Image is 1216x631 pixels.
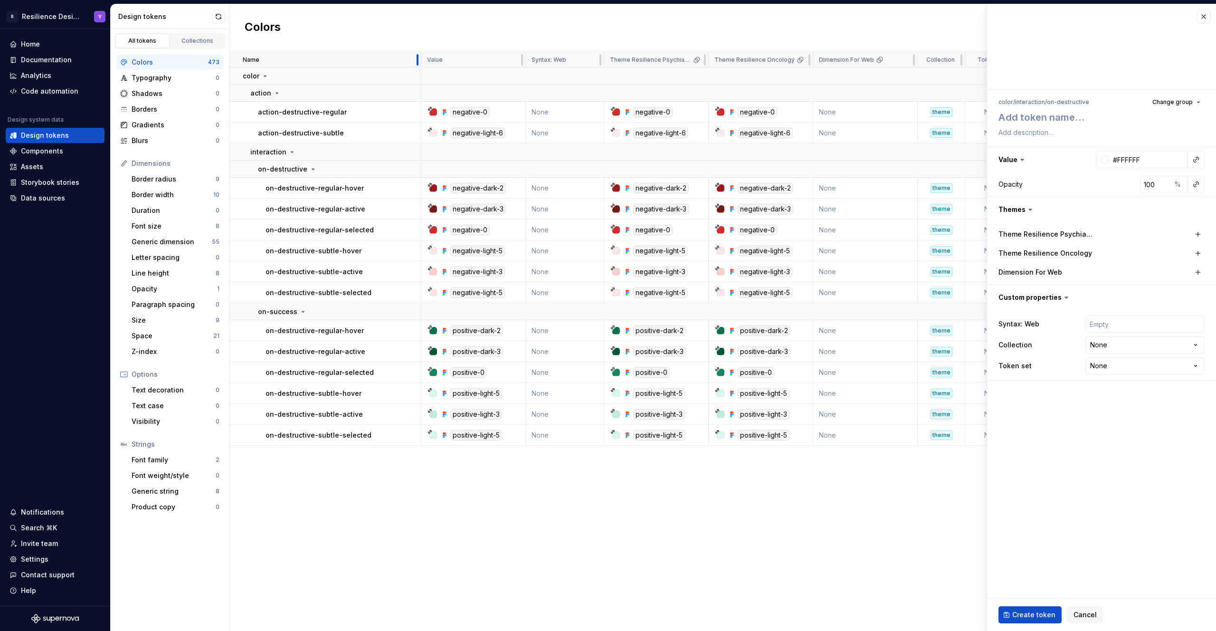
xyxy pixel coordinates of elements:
[978,56,1006,64] p: Token set
[243,56,259,64] p: Name
[132,190,213,200] div: Border width
[998,98,1013,105] li: color
[427,56,443,64] p: Value
[965,383,1020,404] td: None
[450,225,490,235] div: negative-0
[128,266,223,281] a: Line height8
[738,107,777,117] div: negative-0
[931,389,952,398] div: theme
[21,570,75,580] div: Contact support
[21,586,36,595] div: Help
[6,505,104,520] button: Notifications
[450,107,490,117] div: negative-0
[132,237,212,247] div: Generic dimension
[212,238,219,246] div: 55
[6,191,104,206] a: Data sources
[217,285,219,293] div: 1
[6,520,104,535] button: Search ⌘K
[132,315,216,325] div: Size
[132,268,216,278] div: Line height
[132,331,213,341] div: Space
[266,204,365,214] p: on-destructive-regular-active
[132,502,216,512] div: Product copy
[526,102,604,123] td: None
[813,261,918,282] td: None
[132,105,216,114] div: Borders
[6,84,104,99] a: Code automation
[21,131,69,140] div: Design tokens
[1015,98,1045,105] li: interaction
[450,367,487,378] div: positive-0
[714,56,795,64] p: Theme Resilience Oncology
[526,123,604,143] td: None
[998,361,1032,371] label: Token set
[965,123,1020,143] td: None
[21,539,58,548] div: Invite team
[118,12,212,21] div: Design tokens
[1047,98,1089,105] li: on-destructive
[216,488,219,495] div: 8
[738,183,793,193] div: negative-dark-2
[128,382,223,398] a: Text decoration0
[813,102,918,123] td: None
[738,325,790,336] div: positive-dark-2
[931,368,952,377] div: theme
[216,418,219,425] div: 0
[116,117,223,133] a: Gradients0
[21,55,72,65] div: Documentation
[216,316,219,324] div: 9
[132,159,219,168] div: Dimensions
[132,440,219,449] div: Strings
[931,107,952,117] div: theme
[6,175,104,190] a: Storybook stories
[450,430,502,440] div: positive-light-5
[931,410,952,419] div: theme
[931,288,952,297] div: theme
[998,340,1032,350] label: Collection
[7,11,18,22] div: R
[132,455,216,465] div: Font family
[116,133,223,148] a: Blurs0
[931,347,952,356] div: theme
[128,484,223,499] a: Generic string8
[266,347,365,356] p: on-destructive-regular-active
[813,240,918,261] td: None
[216,105,219,113] div: 0
[119,37,166,45] div: All tokens
[813,341,918,362] td: None
[128,234,223,249] a: Generic dimension55
[931,267,952,277] div: theme
[132,136,216,145] div: Blurs
[633,388,685,399] div: positive-light-5
[174,37,221,45] div: Collections
[738,388,789,399] div: positive-light-5
[128,398,223,413] a: Text case0
[526,362,604,383] td: None
[998,180,1023,189] div: Opacity
[216,456,219,464] div: 2
[213,191,219,199] div: 10
[450,346,503,357] div: positive-dark-3
[450,388,502,399] div: positive-light-5
[266,368,374,377] p: on-destructive-regular-selected
[21,71,51,80] div: Analytics
[258,128,344,138] p: action-destructive-subtle
[450,128,505,138] div: negative-light-6
[132,487,216,496] div: Generic string
[128,414,223,429] a: Visibility0
[813,425,918,446] td: None
[216,402,219,410] div: 0
[21,523,57,533] div: Search ⌘K
[128,297,223,312] a: Paragraph spacing0
[8,116,64,124] div: Design system data
[258,164,307,174] p: on-destructive
[1148,96,1205,109] button: Change group
[21,555,48,564] div: Settings
[132,120,216,130] div: Gradients
[526,320,604,341] td: None
[633,346,686,357] div: positive-dark-3
[116,55,223,70] a: Colors473
[633,107,673,117] div: negative-0
[128,328,223,344] a: Space21
[450,325,503,336] div: positive-dark-2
